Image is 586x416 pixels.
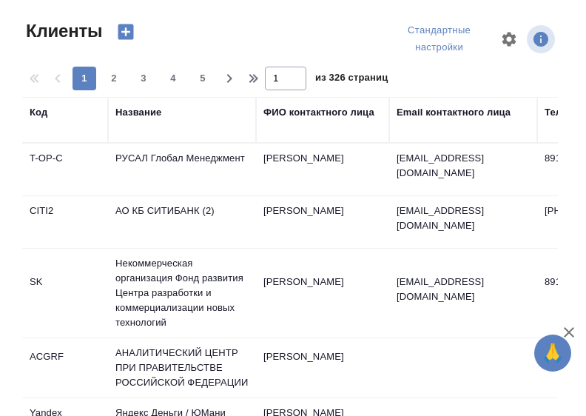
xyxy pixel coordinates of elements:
[22,342,108,394] td: ACGRF
[22,144,108,195] td: T-OP-C
[534,335,571,372] button: 🙏
[132,71,155,86] span: 3
[256,342,389,394] td: [PERSON_NAME]
[397,275,530,304] p: [EMAIL_ADDRESS][DOMAIN_NAME]
[256,196,389,248] td: [PERSON_NAME]
[108,19,144,44] button: Создать
[102,67,126,90] button: 2
[397,105,511,120] div: Email контактного лица
[22,267,108,319] td: SK
[102,71,126,86] span: 2
[108,338,256,397] td: АНАЛИТИЧЕСКИЙ ЦЕНТР ПРИ ПРАВИТЕЛЬСТВЕ РОССИЙСКОЙ ФЕДЕРАЦИИ
[108,144,256,195] td: РУСАЛ Глобал Менеджмент
[108,249,256,338] td: Некоммерческая организация Фонд развития Центра разработки и коммерциализации новых технологий
[22,19,102,43] span: Клиенты
[191,67,215,90] button: 5
[161,71,185,86] span: 4
[132,67,155,90] button: 3
[540,338,565,369] span: 🙏
[397,204,530,233] p: [EMAIL_ADDRESS][DOMAIN_NAME]
[115,105,161,120] div: Название
[30,105,47,120] div: Код
[108,196,256,248] td: АО КБ СИТИБАНК (2)
[397,151,530,181] p: [EMAIL_ADDRESS][DOMAIN_NAME]
[263,105,374,120] div: ФИО контактного лица
[161,67,185,90] button: 4
[527,25,558,53] span: Посмотреть информацию
[191,71,215,86] span: 5
[315,69,388,90] span: из 326 страниц
[491,21,527,57] span: Настроить таблицу
[387,19,491,59] div: split button
[256,267,389,319] td: [PERSON_NAME]
[256,144,389,195] td: [PERSON_NAME]
[22,196,108,248] td: CITI2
